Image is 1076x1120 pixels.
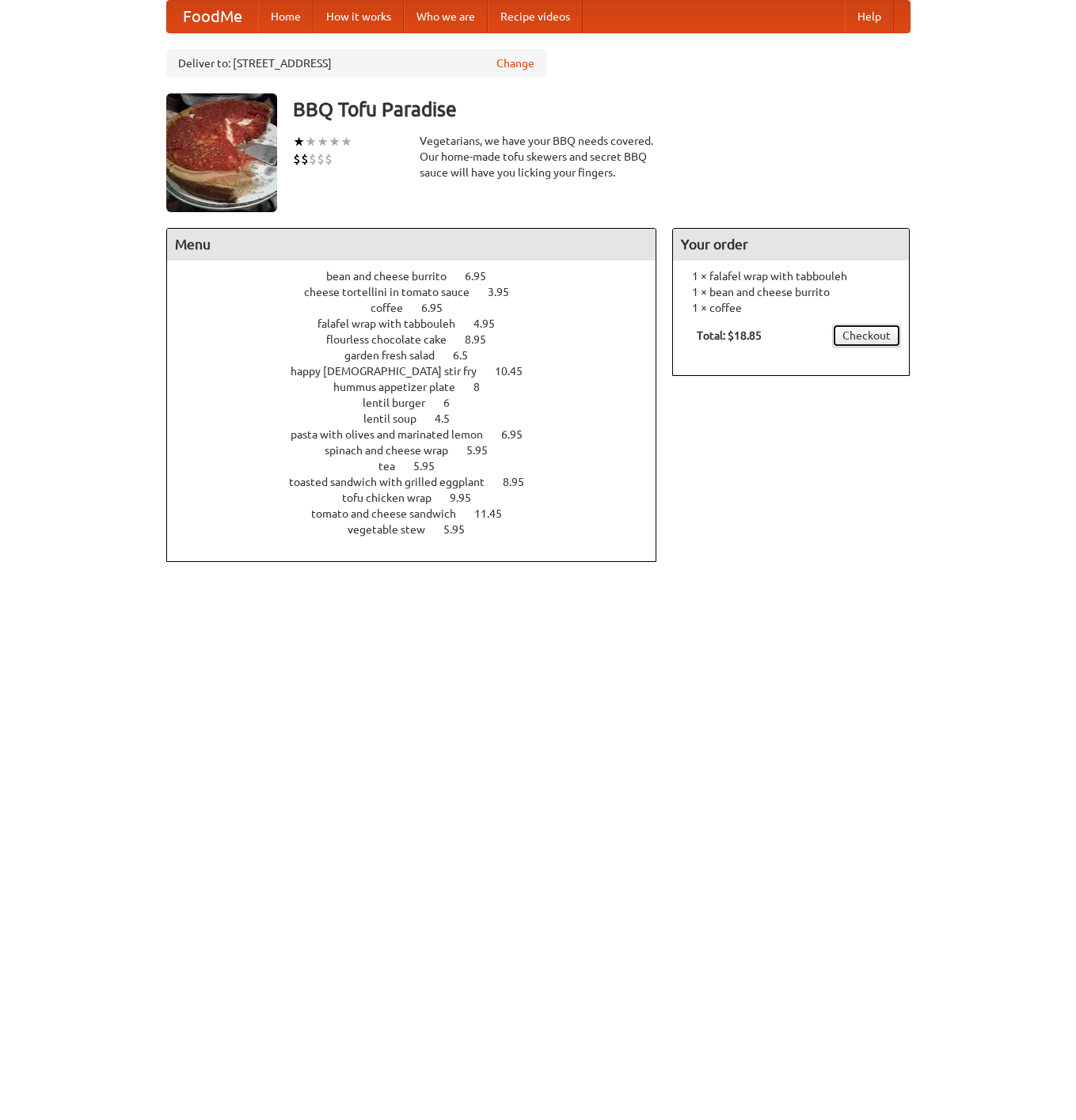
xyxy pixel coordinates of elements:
[325,444,517,457] a: spinach and cheese wrap 5.95
[326,270,462,283] span: bean and cheese burrito
[363,412,479,425] a: lentil soup 4.5
[503,476,540,488] span: 8.95
[291,428,552,441] a: pasta with olives and marinated lemon 6.95
[495,365,538,378] span: 10.45
[305,133,317,150] li: ★
[501,428,538,441] span: 6.95
[291,365,552,378] a: happy [DEMOGRAPHIC_DATA] stir fry 10.45
[314,1,404,32] a: How it works
[311,507,531,520] a: tomato and cheese sandwich 11.45
[488,286,525,298] span: 3.95
[258,1,314,32] a: Home
[293,150,301,168] li: $
[681,284,901,300] li: 1 × bean and cheese burrito
[466,444,504,457] span: 5.95
[413,460,451,473] span: 5.95
[291,428,499,441] span: pasta with olives and marinated lemon
[325,150,333,168] li: $
[344,349,497,362] a: garden fresh salad 6.5
[348,523,494,536] a: vegetable stew 5.95
[329,133,340,150] li: ★
[363,397,441,409] span: lentil burger
[342,492,500,504] a: tofu chicken wrap 9.95
[304,286,485,298] span: cheese tortellini in tomato sauce
[363,412,432,425] span: lentil soup
[317,317,471,330] span: falafel wrap with tabbouleh
[845,1,894,32] a: Help
[832,324,901,347] a: Checkout
[465,333,502,346] span: 8.95
[378,460,464,473] a: tea 5.95
[166,49,546,78] div: Deliver to: [STREET_ADDRESS]
[404,1,488,32] a: Who we are
[465,270,502,283] span: 6.95
[443,523,481,536] span: 5.95
[453,349,484,362] span: 6.5
[166,93,277,212] img: angular.jpg
[317,150,325,168] li: $
[167,229,656,260] h4: Menu
[167,1,258,32] a: FoodMe
[496,55,534,71] a: Change
[450,492,487,504] span: 9.95
[289,476,553,488] a: toasted sandwich with grilled eggplant 8.95
[474,507,518,520] span: 11.45
[311,507,472,520] span: tomato and cheese sandwich
[333,381,509,393] a: hummus appetizer plate 8
[340,133,352,150] li: ★
[488,1,583,32] a: Recipe videos
[681,300,901,316] li: 1 × coffee
[293,133,305,150] li: ★
[317,317,524,330] a: falafel wrap with tabbouleh 4.95
[378,460,411,473] span: tea
[473,317,511,330] span: 4.95
[371,302,419,314] span: coffee
[289,476,500,488] span: toasted sandwich with grilled eggplant
[435,412,466,425] span: 4.5
[473,381,496,393] span: 8
[333,381,471,393] span: hummus appetizer plate
[344,349,451,362] span: garden fresh salad
[293,93,911,125] h3: BBQ Tofu Paradise
[681,268,901,284] li: 1 × falafel wrap with tabbouleh
[443,397,466,409] span: 6
[348,523,441,536] span: vegetable stew
[697,329,762,342] b: Total: $18.85
[420,133,657,180] div: Vegetarians, we have your BBQ needs covered. Our home-made tofu skewers and secret BBQ sauce will...
[291,365,492,378] span: happy [DEMOGRAPHIC_DATA] stir fry
[421,302,458,314] span: 6.95
[304,286,538,298] a: cheese tortellini in tomato sauce 3.95
[342,492,447,504] span: tofu chicken wrap
[301,150,309,168] li: $
[326,333,462,346] span: flourless chocolate cake
[325,444,464,457] span: spinach and cheese wrap
[309,150,317,168] li: $
[673,229,909,260] h4: Your order
[317,133,329,150] li: ★
[326,270,515,283] a: bean and cheese burrito 6.95
[363,397,479,409] a: lentil burger 6
[371,302,472,314] a: coffee 6.95
[326,333,515,346] a: flourless chocolate cake 8.95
